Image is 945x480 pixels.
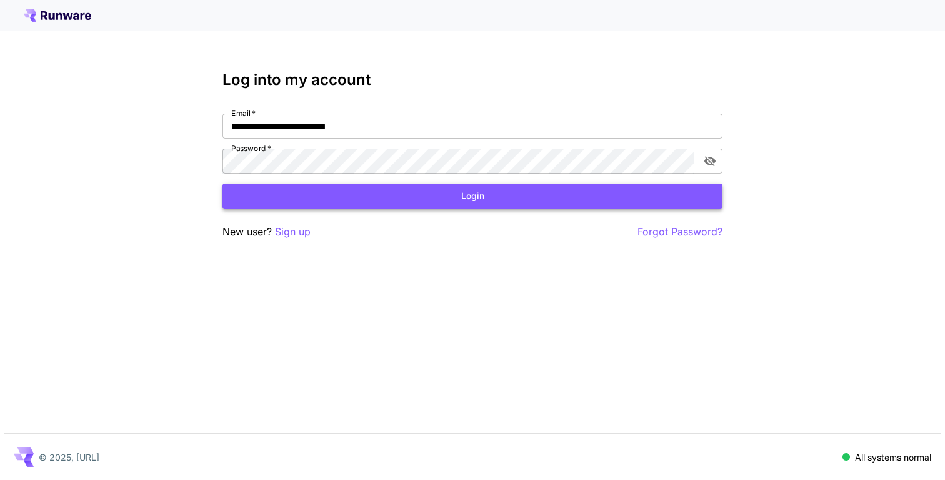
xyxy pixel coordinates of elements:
button: toggle password visibility [699,150,721,172]
p: New user? [222,224,311,240]
button: Forgot Password? [637,224,722,240]
p: All systems normal [855,451,931,464]
button: Sign up [275,224,311,240]
label: Email [231,108,256,119]
button: Login [222,184,722,209]
label: Password [231,143,271,154]
h3: Log into my account [222,71,722,89]
p: © 2025, [URL] [39,451,99,464]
